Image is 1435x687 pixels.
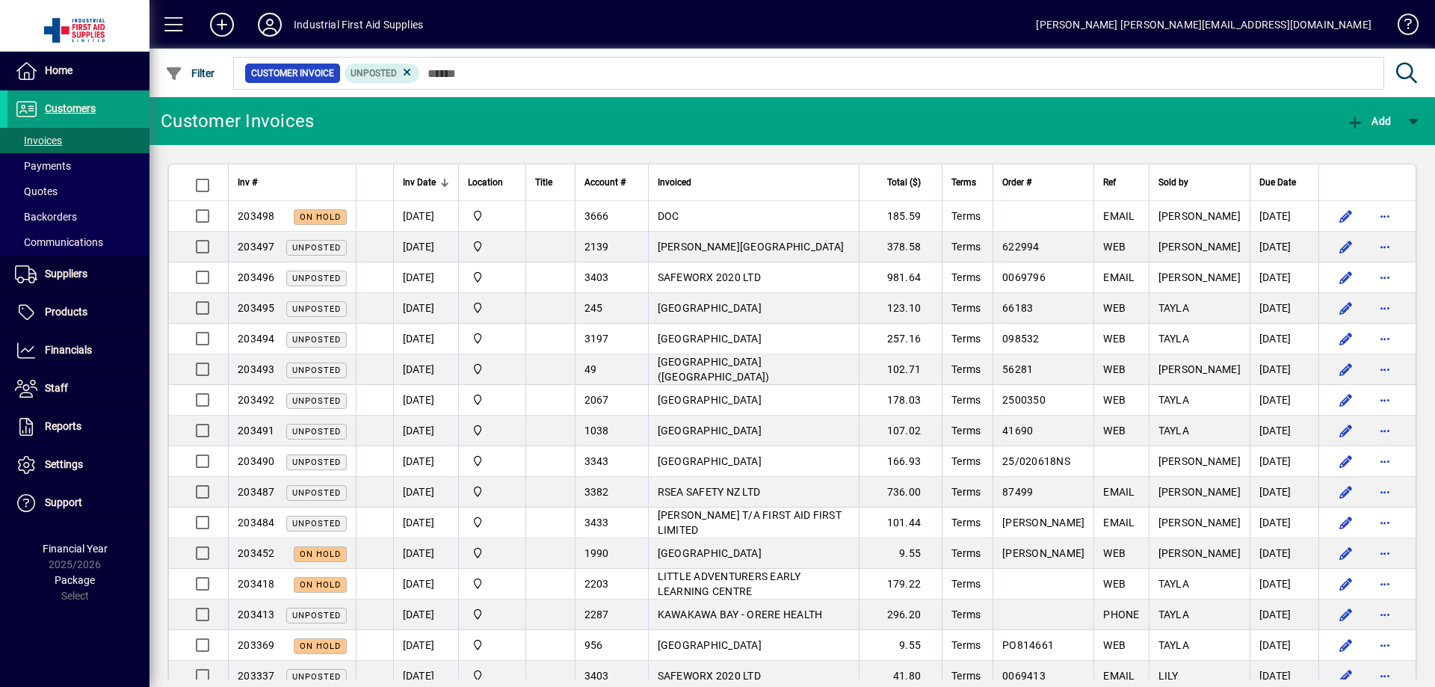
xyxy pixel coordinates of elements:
td: [DATE] [393,354,458,385]
span: [PERSON_NAME] [1158,517,1241,529]
td: [DATE] [1250,569,1318,600]
span: INDUSTRIAL FIRST AID SUPPLIES LTD [468,484,516,500]
button: Filter [161,60,219,87]
span: INDUSTRIAL FIRST AID SUPPLIES LTD [468,300,516,316]
a: Reports [7,408,149,446]
span: Unposted [292,396,341,406]
span: 203490 [238,455,275,467]
td: [DATE] [1250,201,1318,232]
span: 203494 [238,333,275,345]
td: [DATE] [393,600,458,630]
span: 203452 [238,547,275,559]
span: Invoices [15,135,62,147]
button: More options [1373,235,1397,259]
a: Payments [7,153,149,179]
span: EMAIL [1103,486,1135,498]
span: INDUSTRIAL FIRST AID SUPPLIES LTD [468,453,516,469]
span: WEB [1103,578,1126,590]
button: More options [1373,265,1397,289]
div: Ref [1103,174,1139,191]
span: Terms [951,333,981,345]
td: [DATE] [1250,508,1318,538]
span: 49 [584,363,597,375]
span: TAYLA [1158,639,1189,651]
button: More options [1373,603,1397,626]
span: Terms [951,670,981,682]
span: [PERSON_NAME] [1158,241,1241,253]
td: [DATE] [1250,262,1318,293]
span: LITTLE ADVENTURERS EARLY LEARNING CENTRE [658,570,801,597]
td: [DATE] [1250,324,1318,354]
span: [GEOGRAPHIC_DATA] [658,302,762,314]
span: EMAIL [1103,271,1135,283]
span: 3343 [584,455,609,467]
button: More options [1373,449,1397,473]
td: 178.03 [859,385,942,416]
span: Financial Year [43,543,108,555]
span: Ref [1103,174,1116,191]
td: 296.20 [859,600,942,630]
span: Inv # [238,174,257,191]
span: 203484 [238,517,275,529]
td: 179.22 [859,569,942,600]
span: Location [468,174,503,191]
span: Unposted [292,488,341,498]
span: 203497 [238,241,275,253]
span: Terms [951,455,981,467]
span: 3403 [584,670,609,682]
span: Inv Date [403,174,436,191]
div: Title [535,174,566,191]
span: 098532 [1002,333,1040,345]
span: WEB [1103,333,1126,345]
span: 2287 [584,609,609,620]
span: Terms [951,425,981,437]
span: 245 [584,302,603,314]
span: [GEOGRAPHIC_DATA] [658,394,762,406]
span: 3666 [584,210,609,222]
span: TAYLA [1158,333,1189,345]
span: [PERSON_NAME][GEOGRAPHIC_DATA] [658,241,845,253]
span: Unposted [292,366,341,375]
span: WEB [1103,425,1126,437]
td: [DATE] [393,293,458,324]
div: Inv # [238,174,347,191]
span: 2139 [584,241,609,253]
span: Home [45,64,72,76]
button: More options [1373,480,1397,504]
button: More options [1373,357,1397,381]
button: Add [1342,108,1395,135]
span: Quotes [15,185,58,197]
td: [DATE] [393,324,458,354]
a: Backorders [7,204,149,229]
span: INDUSTRIAL FIRST AID SUPPLIES LTD [468,514,516,531]
button: More options [1373,633,1397,657]
span: Filter [165,67,215,79]
span: 203413 [238,609,275,620]
span: Sold by [1158,174,1188,191]
span: 203337 [238,670,275,682]
span: Unposted [292,611,341,620]
a: Staff [7,370,149,407]
span: 203495 [238,302,275,314]
span: EMAIL [1103,670,1135,682]
span: WEB [1103,394,1126,406]
span: 622994 [1002,241,1040,253]
span: 1990 [584,547,609,559]
td: 107.02 [859,416,942,446]
span: Due Date [1259,174,1296,191]
span: INDUSTRIAL FIRST AID SUPPLIES LTD [468,545,516,561]
td: [DATE] [1250,446,1318,477]
span: WEB [1103,363,1126,375]
button: More options [1373,541,1397,565]
button: More options [1373,204,1397,228]
span: Total ($) [887,174,921,191]
td: 166.93 [859,446,942,477]
span: Invoiced [658,174,691,191]
span: TAYLA [1158,302,1189,314]
span: KAWAKAWA BAY - ORERE HEALTH [658,609,823,620]
span: Communications [15,236,103,248]
span: Backorders [15,211,77,223]
span: EMAIL [1103,517,1135,529]
span: [GEOGRAPHIC_DATA] [658,547,762,559]
span: 203491 [238,425,275,437]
